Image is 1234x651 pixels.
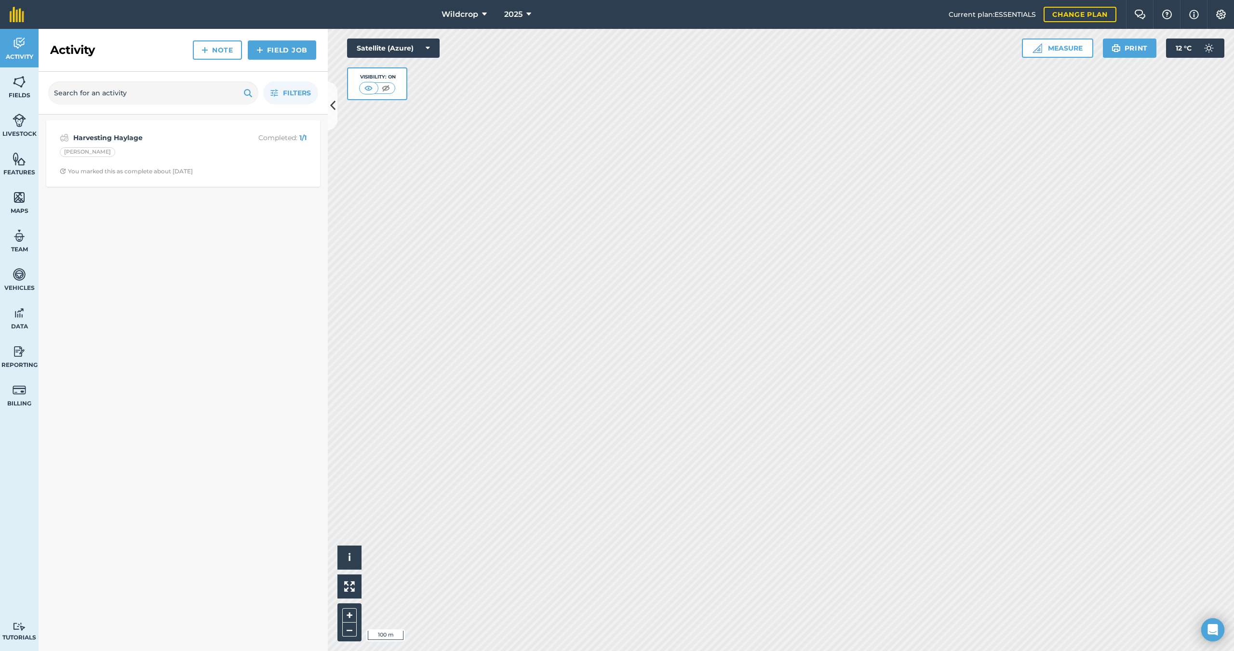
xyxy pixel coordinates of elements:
[344,581,355,592] img: Four arrows, one pointing top left, one top right, one bottom right and the last bottom left
[13,36,26,51] img: svg+xml;base64,PD94bWwgdmVyc2lvbj0iMS4wIiBlbmNvZGluZz0idXRmLTgiPz4KPCEtLSBHZW5lcmF0b3I6IEFkb2JlIE...
[1161,10,1173,19] img: A question mark icon
[348,551,351,563] span: i
[48,81,258,104] input: Search for an activity
[60,168,66,174] img: Clock with arrow pointing clockwise
[13,113,26,128] img: svg+xml;base64,PD94bWwgdmVyc2lvbj0iMS4wIiBlbmNvZGluZz0idXRmLTgiPz4KPCEtLSBHZW5lcmF0b3I6IEFkb2JlIE...
[1166,39,1224,58] button: 12 °C
[1189,9,1199,20] img: svg+xml;base64,PHN2ZyB4bWxucz0iaHR0cDovL3d3dy53My5vcmcvMjAwMC9zdmciIHdpZHRoPSIxNyIgaGVpZ2h0PSIxNy...
[283,88,311,98] span: Filters
[13,344,26,359] img: svg+xml;base64,PD94bWwgdmVyc2lvbj0iMS4wIiBlbmNvZGluZz0idXRmLTgiPz4KPCEtLSBHZW5lcmF0b3I6IEFkb2JlIE...
[442,9,478,20] span: Wildcrop
[13,75,26,89] img: svg+xml;base64,PHN2ZyB4bWxucz0iaHR0cDovL3d3dy53My5vcmcvMjAwMC9zdmciIHdpZHRoPSI1NiIgaGVpZ2h0PSI2MC...
[362,83,375,93] img: svg+xml;base64,PHN2ZyB4bWxucz0iaHR0cDovL3d3dy53My5vcmcvMjAwMC9zdmciIHdpZHRoPSI1MCIgaGVpZ2h0PSI0MC...
[230,132,307,143] p: Completed :
[337,546,362,570] button: i
[73,132,226,143] strong: Harvesting Haylage
[52,126,314,181] a: Harvesting HaylageCompleted: 1/1[PERSON_NAME]Clock with arrow pointing clockwiseYou marked this a...
[60,168,193,175] div: You marked this as complete about [DATE]
[1134,10,1146,19] img: Two speech bubbles overlapping with the left bubble in the forefront
[1044,7,1116,22] a: Change plan
[949,9,1036,20] span: Current plan : ESSENTIALS
[13,190,26,205] img: svg+xml;base64,PHN2ZyB4bWxucz0iaHR0cDovL3d3dy53My5vcmcvMjAwMC9zdmciIHdpZHRoPSI1NiIgaGVpZ2h0PSI2MC...
[342,623,357,637] button: –
[13,267,26,282] img: svg+xml;base64,PD94bWwgdmVyc2lvbj0iMS4wIiBlbmNvZGluZz0idXRmLTgiPz4KPCEtLSBHZW5lcmF0b3I6IEFkb2JlIE...
[13,152,26,166] img: svg+xml;base64,PHN2ZyB4bWxucz0iaHR0cDovL3d3dy53My5vcmcvMjAwMC9zdmciIHdpZHRoPSI1NiIgaGVpZ2h0PSI2MC...
[60,147,115,157] div: [PERSON_NAME]
[201,44,208,56] img: svg+xml;base64,PHN2ZyB4bWxucz0iaHR0cDovL3d3dy53My5vcmcvMjAwMC9zdmciIHdpZHRoPSIxNCIgaGVpZ2h0PSIyNC...
[13,383,26,397] img: svg+xml;base64,PD94bWwgdmVyc2lvbj0iMS4wIiBlbmNvZGluZz0idXRmLTgiPz4KPCEtLSBHZW5lcmF0b3I6IEFkb2JlIE...
[1215,10,1227,19] img: A cog icon
[380,83,392,93] img: svg+xml;base64,PHN2ZyB4bWxucz0iaHR0cDovL3d3dy53My5vcmcvMjAwMC9zdmciIHdpZHRoPSI1MCIgaGVpZ2h0PSI0MC...
[248,40,316,60] a: Field Job
[13,229,26,243] img: svg+xml;base64,PD94bWwgdmVyc2lvbj0iMS4wIiBlbmNvZGluZz0idXRmLTgiPz4KPCEtLSBHZW5lcmF0b3I6IEFkb2JlIE...
[1176,39,1192,58] span: 12 ° C
[243,87,253,99] img: svg+xml;base64,PHN2ZyB4bWxucz0iaHR0cDovL3d3dy53My5vcmcvMjAwMC9zdmciIHdpZHRoPSIxOSIgaGVpZ2h0PSIyNC...
[504,9,523,20] span: 2025
[1112,42,1121,54] img: svg+xml;base64,PHN2ZyB4bWxucz0iaHR0cDovL3d3dy53My5vcmcvMjAwMC9zdmciIHdpZHRoPSIxOSIgaGVpZ2h0PSIyNC...
[60,132,69,143] img: svg+xml;base64,PD94bWwgdmVyc2lvbj0iMS4wIiBlbmNvZGluZz0idXRmLTgiPz4KPCEtLSBHZW5lcmF0b3I6IEFkb2JlIE...
[256,44,263,56] img: svg+xml;base64,PHN2ZyB4bWxucz0iaHR0cDovL3d3dy53My5vcmcvMjAwMC9zdmciIHdpZHRoPSIxNCIgaGVpZ2h0PSIyNC...
[359,73,396,81] div: Visibility: On
[1022,39,1093,58] button: Measure
[1201,618,1224,641] div: Open Intercom Messenger
[263,81,318,104] button: Filters
[13,622,26,631] img: svg+xml;base64,PD94bWwgdmVyc2lvbj0iMS4wIiBlbmNvZGluZz0idXRmLTgiPz4KPCEtLSBHZW5lcmF0b3I6IEFkb2JlIE...
[13,306,26,320] img: svg+xml;base64,PD94bWwgdmVyc2lvbj0iMS4wIiBlbmNvZGluZz0idXRmLTgiPz4KPCEtLSBHZW5lcmF0b3I6IEFkb2JlIE...
[347,39,440,58] button: Satellite (Azure)
[1103,39,1157,58] button: Print
[10,7,24,22] img: fieldmargin Logo
[342,608,357,623] button: +
[50,42,95,58] h2: Activity
[193,40,242,60] a: Note
[1033,43,1042,53] img: Ruler icon
[1199,39,1219,58] img: svg+xml;base64,PD94bWwgdmVyc2lvbj0iMS4wIiBlbmNvZGluZz0idXRmLTgiPz4KPCEtLSBHZW5lcmF0b3I6IEFkb2JlIE...
[299,133,307,142] strong: 1 / 1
